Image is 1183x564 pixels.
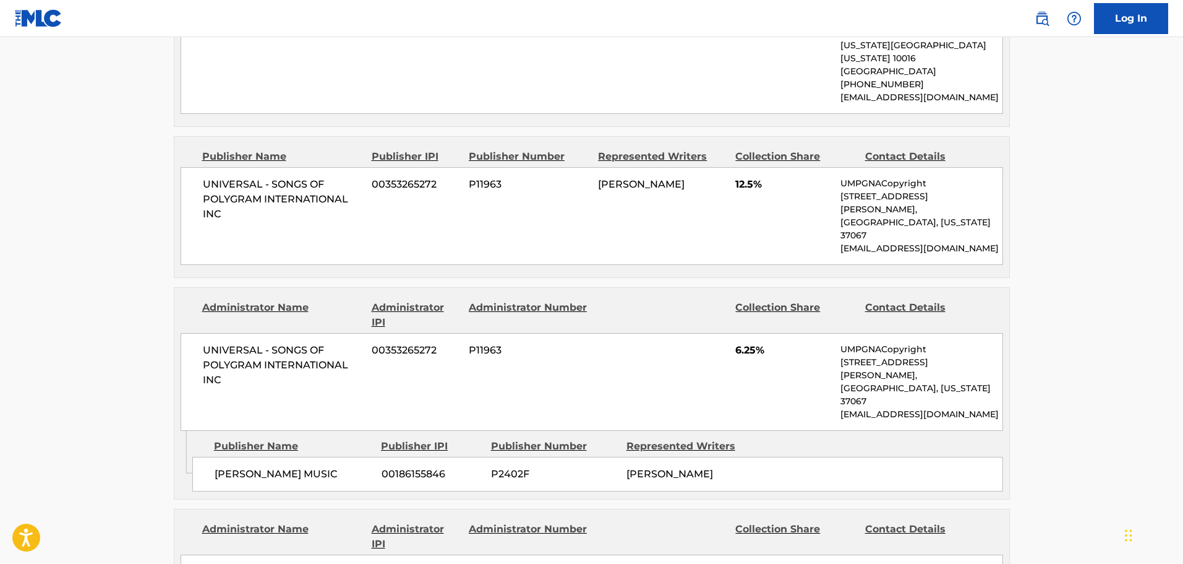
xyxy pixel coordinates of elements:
img: search [1035,11,1049,26]
p: [GEOGRAPHIC_DATA], [US_STATE] 37067 [840,382,1002,408]
div: Contact Details [865,300,985,330]
p: [EMAIL_ADDRESS][DOMAIN_NAME] [840,91,1002,104]
div: Represented Writers [626,439,753,454]
div: Publisher Name [202,149,362,164]
div: Contact Details [865,522,985,552]
div: Drag [1125,517,1132,554]
span: [PERSON_NAME] MUSIC [215,467,372,482]
p: [EMAIL_ADDRESS][DOMAIN_NAME] [840,408,1002,421]
div: Publisher IPI [381,439,482,454]
div: Publisher IPI [372,149,459,164]
span: UNIVERSAL - SONGS OF POLYGRAM INTERNATIONAL INC [203,177,363,222]
span: P11963 [469,343,589,358]
div: Represented Writers [598,149,726,164]
span: 6.25% [735,343,831,358]
p: UMPGNACopyright [840,343,1002,356]
div: Administrator Name [202,522,362,552]
p: [STREET_ADDRESS][PERSON_NAME], [840,190,1002,216]
div: Contact Details [865,149,985,164]
div: Collection Share [735,300,855,330]
p: [GEOGRAPHIC_DATA] [840,65,1002,78]
div: Collection Share [735,149,855,164]
span: [PERSON_NAME] [598,178,685,190]
div: Administrator IPI [372,522,459,552]
span: UNIVERSAL - SONGS OF POLYGRAM INTERNATIONAL INC [203,343,363,388]
div: Administrator Number [469,300,589,330]
span: P2402F [491,467,617,482]
p: [EMAIL_ADDRESS][DOMAIN_NAME] [840,242,1002,255]
a: Public Search [1030,6,1054,31]
p: UMPGNACopyright [840,177,1002,190]
span: 00353265272 [372,343,459,358]
img: MLC Logo [15,9,62,27]
div: Publisher Number [491,439,617,454]
div: Administrator IPI [372,300,459,330]
p: [PHONE_NUMBER] [840,78,1002,91]
div: Help [1062,6,1087,31]
div: Collection Share [735,522,855,552]
span: P11963 [469,177,589,192]
div: Publisher Name [214,439,372,454]
span: [PERSON_NAME] [626,468,713,480]
p: [STREET_ADDRESS][PERSON_NAME], [840,356,1002,382]
div: Administrator Number [469,522,589,552]
iframe: Chat Widget [1121,505,1183,564]
div: Administrator Name [202,300,362,330]
span: 12.5% [735,177,831,192]
a: Log In [1094,3,1168,34]
span: 00186155846 [382,467,482,482]
p: [US_STATE][GEOGRAPHIC_DATA][US_STATE] 10016 [840,39,1002,65]
p: [GEOGRAPHIC_DATA], [US_STATE] 37067 [840,216,1002,242]
span: 00353265272 [372,177,459,192]
img: help [1067,11,1082,26]
div: Publisher Number [469,149,589,164]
